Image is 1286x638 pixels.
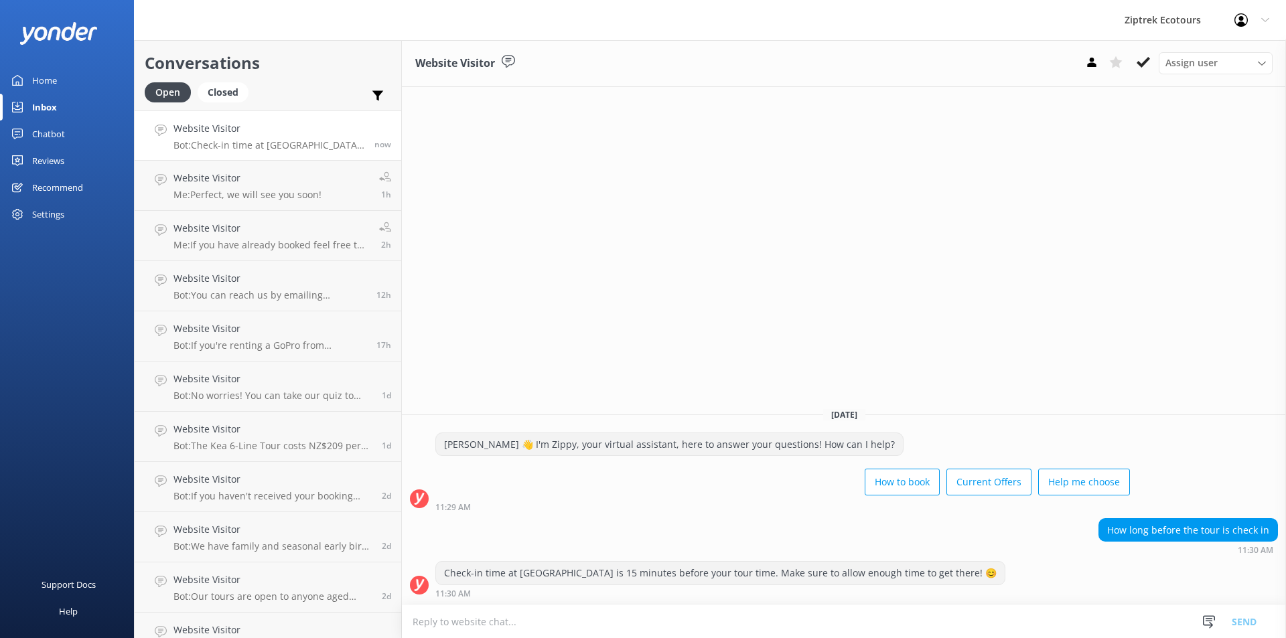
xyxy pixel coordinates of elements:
[32,147,64,174] div: Reviews
[198,82,248,102] div: Closed
[946,469,1031,495] button: Current Offers
[381,189,391,200] span: 10:10am 18-Aug-2025 (UTC +12:00) Pacific/Auckland
[173,339,366,351] p: Bot: If you're renting a GoPro from [GEOGRAPHIC_DATA], our staff will be happy to show you how to...
[381,239,391,250] span: 08:31am 18-Aug-2025 (UTC +12:00) Pacific/Auckland
[20,22,97,44] img: yonder-white-logo.png
[173,472,372,487] h4: Website Visitor
[135,311,401,362] a: Website VisitorBot:If you're renting a GoPro from [GEOGRAPHIC_DATA], our staff will be happy to s...
[173,189,321,201] p: Me: Perfect, we will see you soon!
[382,390,391,401] span: 01:28am 17-Aug-2025 (UTC +12:00) Pacific/Auckland
[135,362,401,412] a: Website VisitorBot:No worries! You can take our quiz to help choose the best zipline adventure fo...
[865,469,940,495] button: How to book
[374,139,391,150] span: 11:30am 18-Aug-2025 (UTC +12:00) Pacific/Auckland
[382,490,391,501] span: 10:16pm 15-Aug-2025 (UTC +12:00) Pacific/Auckland
[135,161,401,211] a: Website VisitorMe:Perfect, we will see you soon!1h
[198,84,255,99] a: Closed
[382,590,391,602] span: 08:15pm 15-Aug-2025 (UTC +12:00) Pacific/Auckland
[173,121,364,136] h4: Website Visitor
[173,490,372,502] p: Bot: If you haven't received your booking confirmation, please check your spam or promotions fold...
[382,440,391,451] span: 06:58pm 16-Aug-2025 (UTC +12:00) Pacific/Auckland
[173,540,372,552] p: Bot: We have family and seasonal early bird discounts available, and they can change throughout t...
[32,94,57,121] div: Inbox
[32,121,65,147] div: Chatbot
[376,289,391,301] span: 10:56pm 17-Aug-2025 (UTC +12:00) Pacific/Auckland
[135,512,401,562] a: Website VisitorBot:We have family and seasonal early bird discounts available, and they can chang...
[32,174,83,201] div: Recommend
[173,221,369,236] h4: Website Visitor
[435,503,471,511] strong: 11:29 AM
[436,433,903,456] div: [PERSON_NAME] 👋 I'm Zippy, your virtual assistant, here to answer your questions! How can I help?
[1165,56,1218,70] span: Assign user
[1238,546,1273,554] strong: 11:30 AM
[173,440,372,452] p: Bot: The Kea 6-Line Tour costs NZ$209 per adult and NZ$169 per youth (6-14 years). For 4 adults a...
[135,562,401,613] a: Website VisitorBot:Our tours are open to anyone aged [DEMOGRAPHIC_DATA] and up! Kids aged [DEMOGR...
[173,390,372,402] p: Bot: No worries! You can take our quiz to help choose the best zipline adventure for you at [URL]...
[32,201,64,228] div: Settings
[135,261,401,311] a: Website VisitorBot:You can reach us by emailing [EMAIL_ADDRESS][DOMAIN_NAME]. We're here to help!12h
[135,211,401,261] a: Website VisitorMe:If you have already booked feel free to give us a call and we can let you know ...
[145,82,191,102] div: Open
[382,540,391,552] span: 09:49pm 15-Aug-2025 (UTC +12:00) Pacific/Auckland
[173,422,372,436] h4: Website Visitor
[823,409,865,420] span: [DATE]
[135,462,401,512] a: Website VisitorBot:If you haven't received your booking confirmation, please check your spam or p...
[435,590,471,598] strong: 11:30 AM
[1099,519,1277,542] div: How long before the tour is check in
[173,171,321,185] h4: Website Visitor
[59,598,78,625] div: Help
[435,588,1005,598] div: 11:30am 18-Aug-2025 (UTC +12:00) Pacific/Auckland
[145,50,391,76] h2: Conversations
[1159,52,1273,74] div: Assign User
[173,321,366,336] h4: Website Visitor
[42,571,96,598] div: Support Docs
[173,139,364,151] p: Bot: Check-in time at [GEOGRAPHIC_DATA] is 15 minutes before your tour time. Make sure to allow e...
[436,562,1005,584] div: Check-in time at [GEOGRAPHIC_DATA] is 15 minutes before your tour time. Make sure to allow enough...
[173,289,366,301] p: Bot: You can reach us by emailing [EMAIL_ADDRESS][DOMAIN_NAME]. We're here to help!
[135,412,401,462] a: Website VisitorBot:The Kea 6-Line Tour costs NZ$209 per adult and NZ$169 per youth (6-14 years). ...
[376,339,391,351] span: 06:20pm 17-Aug-2025 (UTC +12:00) Pacific/Auckland
[32,67,57,94] div: Home
[173,522,372,537] h4: Website Visitor
[435,502,1130,511] div: 11:29am 18-Aug-2025 (UTC +12:00) Pacific/Auckland
[1098,545,1278,554] div: 11:30am 18-Aug-2025 (UTC +12:00) Pacific/Auckland
[1038,469,1130,495] button: Help me choose
[415,55,495,72] h3: Website Visitor
[135,110,401,161] a: Website VisitorBot:Check-in time at [GEOGRAPHIC_DATA] is 15 minutes before your tour time. Make s...
[173,572,372,587] h4: Website Visitor
[173,590,372,603] p: Bot: Our tours are open to anyone aged [DEMOGRAPHIC_DATA] and up! Kids aged [DEMOGRAPHIC_DATA] ne...
[173,271,366,286] h4: Website Visitor
[173,372,372,386] h4: Website Visitor
[145,84,198,99] a: Open
[173,239,369,251] p: Me: If you have already booked feel free to give us a call and we can let you know if this is con...
[173,623,372,637] h4: Website Visitor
